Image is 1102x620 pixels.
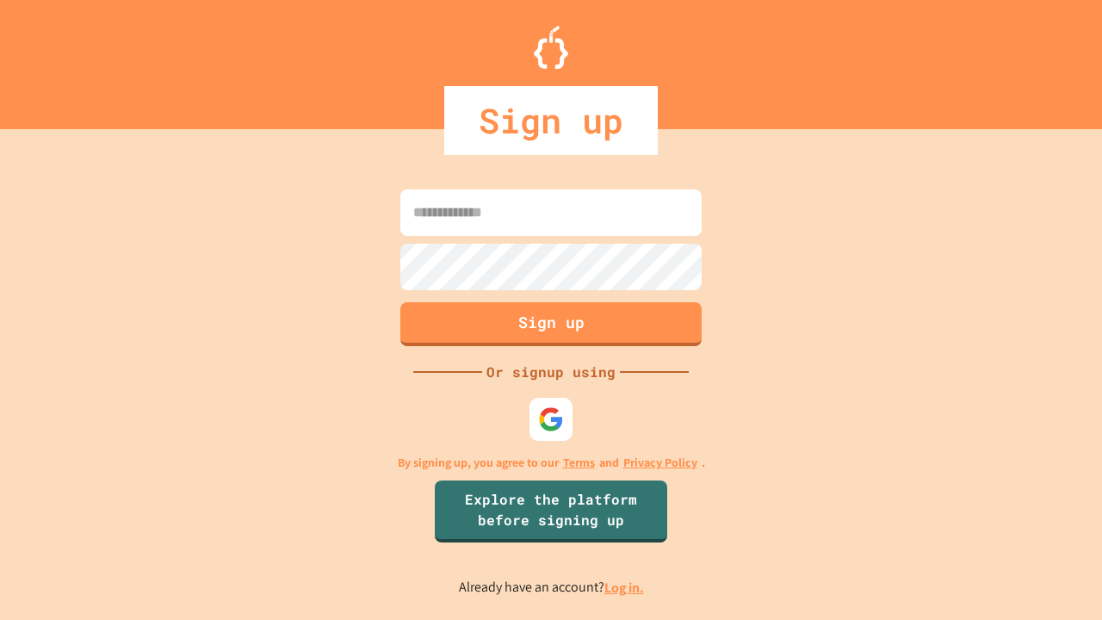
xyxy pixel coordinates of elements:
[623,454,697,472] a: Privacy Policy
[444,86,658,155] div: Sign up
[482,362,620,382] div: Or signup using
[400,302,702,346] button: Sign up
[563,454,595,472] a: Terms
[398,454,705,472] p: By signing up, you agree to our and .
[538,406,564,432] img: google-icon.svg
[604,579,644,597] a: Log in.
[459,577,644,598] p: Already have an account?
[534,26,568,69] img: Logo.svg
[435,480,667,542] a: Explore the platform before signing up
